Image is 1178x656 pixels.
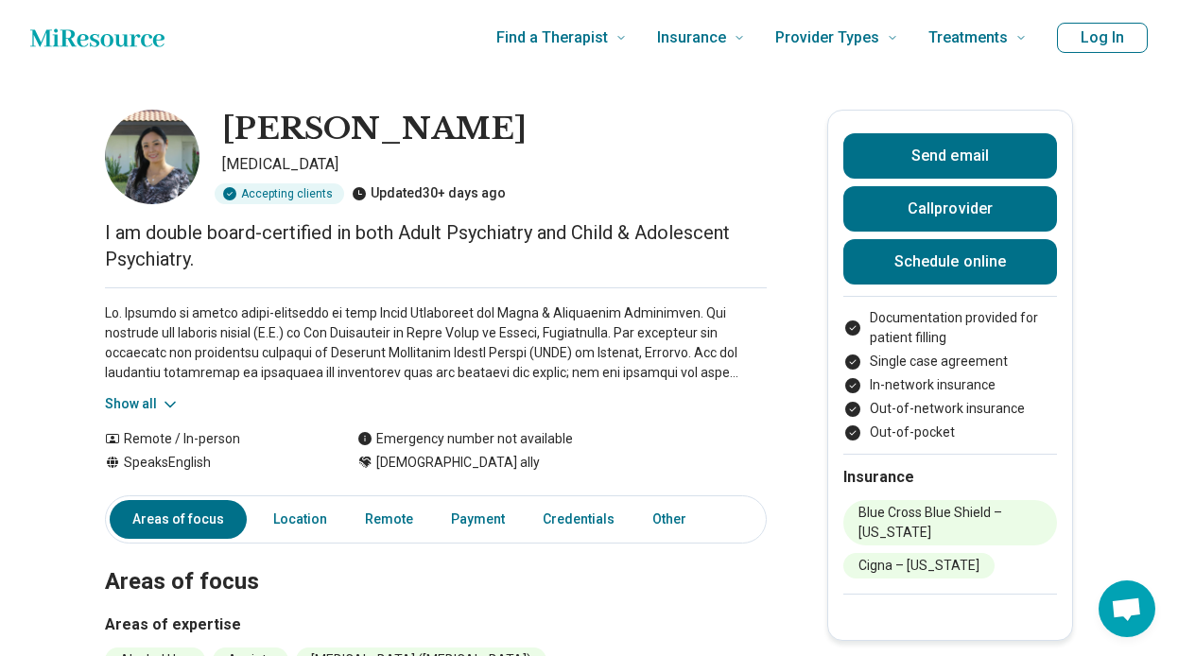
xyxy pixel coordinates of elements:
[30,19,165,57] a: Home page
[843,308,1057,348] li: Documentation provided for patient filling
[105,110,199,204] img: Melissa Ramirez, Psychiatrist
[352,183,506,204] div: Updated 30+ days ago
[843,308,1057,442] ul: Payment options
[843,423,1057,442] li: Out-of-pocket
[843,553,995,578] li: Cigna – [US_STATE]
[928,25,1008,51] span: Treatments
[357,429,573,449] div: Emergency number not available
[105,394,180,414] button: Show all
[1099,580,1155,637] div: Open chat
[775,25,879,51] span: Provider Types
[531,500,626,539] a: Credentials
[105,453,320,473] div: Speaks English
[376,453,540,473] span: [DEMOGRAPHIC_DATA] ally
[440,500,516,539] a: Payment
[110,500,247,539] a: Areas of focus
[843,375,1057,395] li: In-network insurance
[1057,23,1148,53] button: Log In
[657,25,726,51] span: Insurance
[222,110,527,149] h1: [PERSON_NAME]
[105,303,767,383] p: Lo. Ipsumdo si ametco adipi-elitseddo ei temp Incid Utlaboreet dol Magna & Aliquaenim Adminimven....
[105,219,767,272] p: I am double board-certified in both Adult Psychiatry and Child & Adolescent Psychiatry.
[496,25,608,51] span: Find a Therapist
[843,133,1057,179] button: Send email
[843,500,1057,545] li: Blue Cross Blue Shield – [US_STATE]
[105,613,767,636] h3: Areas of expertise
[843,399,1057,419] li: Out-of-network insurance
[222,153,767,176] p: [MEDICAL_DATA]
[843,186,1057,232] button: Callprovider
[843,352,1057,371] li: Single case agreement
[354,500,424,539] a: Remote
[641,500,709,539] a: Other
[262,500,338,539] a: Location
[105,429,320,449] div: Remote / In-person
[105,521,767,598] h2: Areas of focus
[843,239,1057,285] a: Schedule online
[843,466,1057,489] h2: Insurance
[215,183,344,204] div: Accepting clients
